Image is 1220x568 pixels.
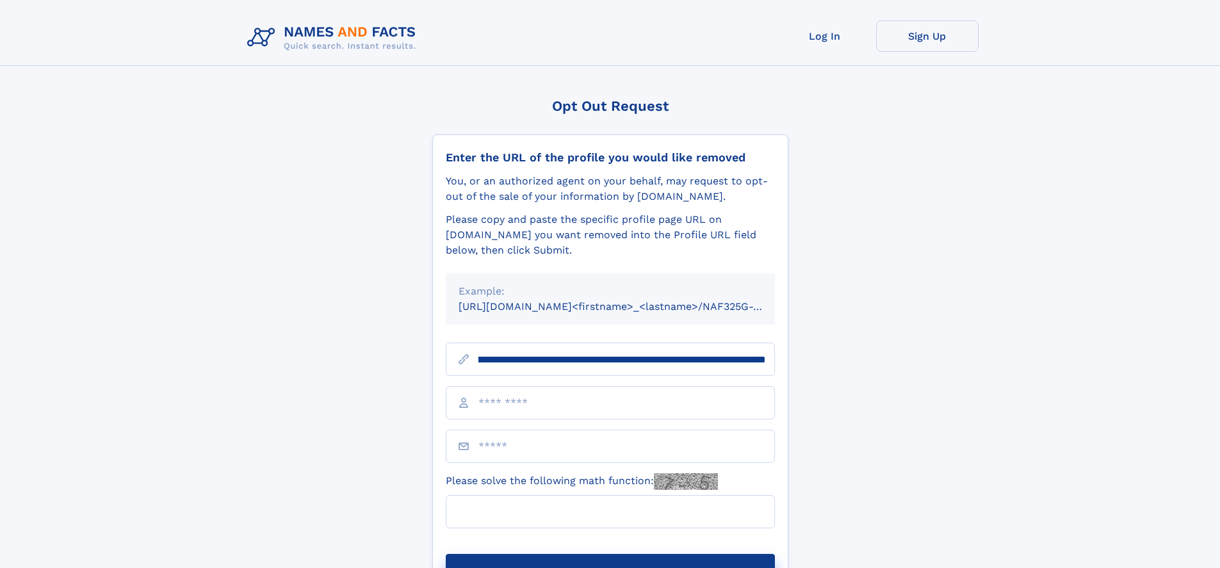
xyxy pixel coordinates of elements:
[459,284,762,299] div: Example:
[876,20,979,52] a: Sign Up
[446,150,775,165] div: Enter the URL of the profile you would like removed
[432,98,788,114] div: Opt Out Request
[446,212,775,258] div: Please copy and paste the specific profile page URL on [DOMAIN_NAME] you want removed into the Pr...
[459,300,799,312] small: [URL][DOMAIN_NAME]<firstname>_<lastname>/NAF325G-xxxxxxxx
[446,174,775,204] div: You, or an authorized agent on your behalf, may request to opt-out of the sale of your informatio...
[774,20,876,52] a: Log In
[242,20,427,55] img: Logo Names and Facts
[446,473,718,490] label: Please solve the following math function:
